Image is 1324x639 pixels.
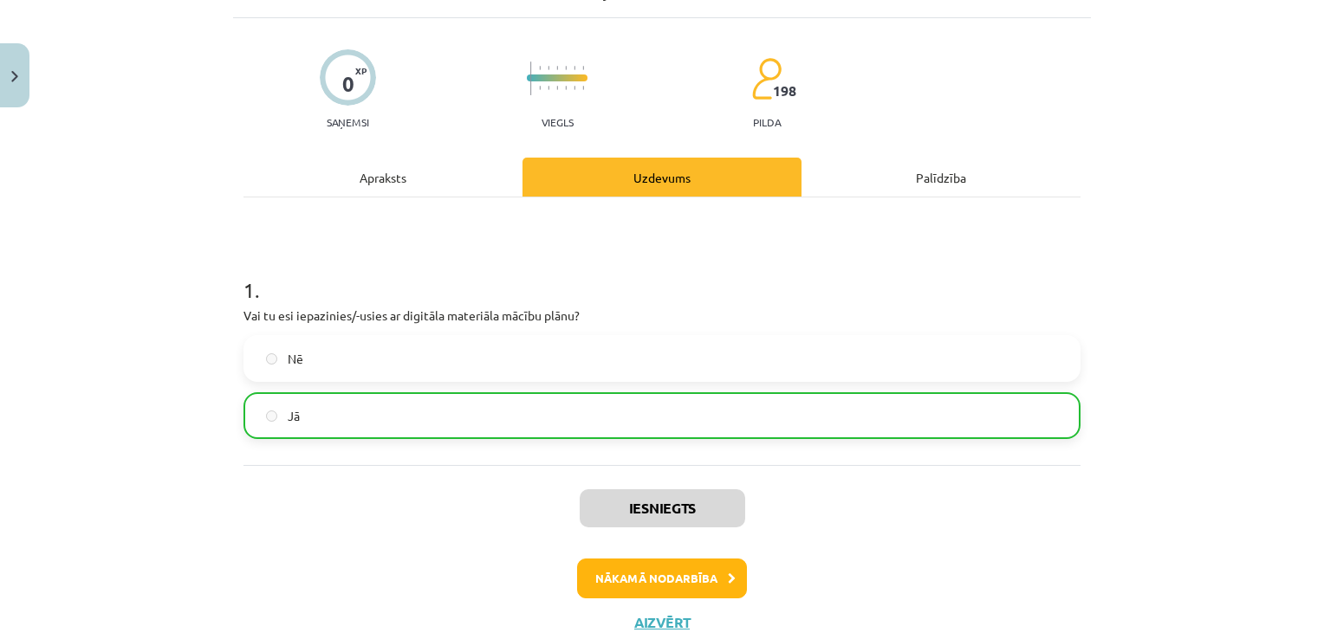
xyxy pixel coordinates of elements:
img: icon-long-line-d9ea69661e0d244f92f715978eff75569469978d946b2353a9bb055b3ed8787d.svg [530,61,532,95]
img: icon-short-line-57e1e144782c952c97e751825c79c345078a6d821885a25fce030b3d8c18986b.svg [565,66,567,70]
p: Vai tu esi iepazinies/-usies ar digitāla materiāla mācību plānu? [243,307,1081,325]
input: Jā [266,410,277,422]
span: XP [355,66,367,75]
button: Iesniegts [580,489,745,527]
p: pilda [753,116,781,128]
img: icon-short-line-57e1e144782c952c97e751825c79c345078a6d821885a25fce030b3d8c18986b.svg [582,66,584,70]
img: icon-short-line-57e1e144782c952c97e751825c79c345078a6d821885a25fce030b3d8c18986b.svg [548,66,549,70]
div: Apraksts [243,158,522,197]
img: icon-short-line-57e1e144782c952c97e751825c79c345078a6d821885a25fce030b3d8c18986b.svg [574,86,575,90]
h1: 1 . [243,248,1081,301]
img: icon-short-line-57e1e144782c952c97e751825c79c345078a6d821885a25fce030b3d8c18986b.svg [565,86,567,90]
img: icon-close-lesson-0947bae3869378f0d4975bcd49f059093ad1ed9edebbc8119c70593378902aed.svg [11,71,18,82]
img: icon-short-line-57e1e144782c952c97e751825c79c345078a6d821885a25fce030b3d8c18986b.svg [582,86,584,90]
p: Saņemsi [320,116,376,128]
span: Nē [288,350,303,368]
p: Viegls [542,116,574,128]
span: 198 [773,83,796,99]
img: icon-short-line-57e1e144782c952c97e751825c79c345078a6d821885a25fce030b3d8c18986b.svg [556,66,558,70]
div: Palīdzība [802,158,1081,197]
img: icon-short-line-57e1e144782c952c97e751825c79c345078a6d821885a25fce030b3d8c18986b.svg [539,66,541,70]
div: Uzdevums [522,158,802,197]
img: icon-short-line-57e1e144782c952c97e751825c79c345078a6d821885a25fce030b3d8c18986b.svg [574,66,575,70]
div: 0 [342,72,354,96]
button: Aizvērt [629,614,695,631]
img: icon-short-line-57e1e144782c952c97e751825c79c345078a6d821885a25fce030b3d8c18986b.svg [548,86,549,90]
button: Nākamā nodarbība [577,558,747,598]
img: students-c634bb4e5e11cddfef0936a35e636f08e4e9abd3cc4e673bd6f9a4125e45ecb1.svg [751,57,782,100]
input: Nē [266,353,277,365]
span: Jā [288,407,300,425]
img: icon-short-line-57e1e144782c952c97e751825c79c345078a6d821885a25fce030b3d8c18986b.svg [539,86,541,90]
img: icon-short-line-57e1e144782c952c97e751825c79c345078a6d821885a25fce030b3d8c18986b.svg [556,86,558,90]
